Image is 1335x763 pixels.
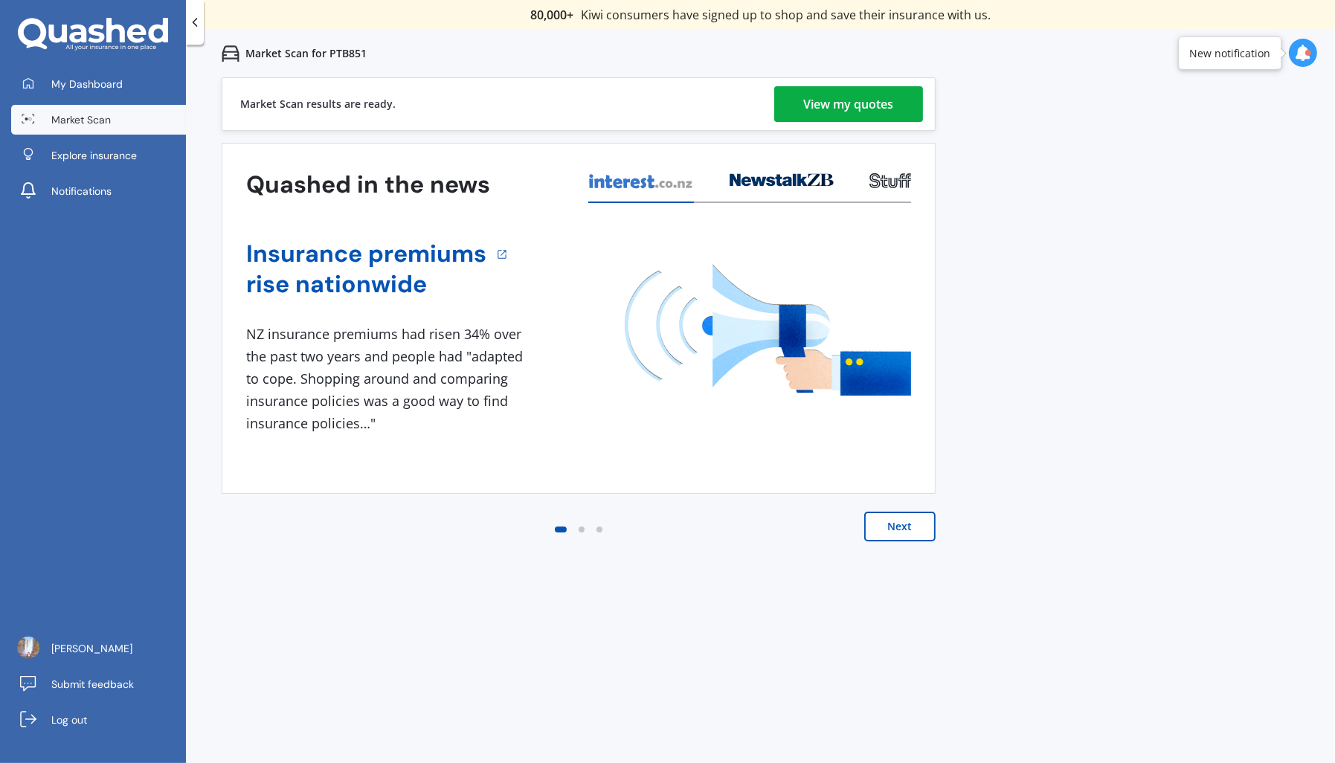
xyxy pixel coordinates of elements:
a: Submit feedback [11,669,186,699]
a: Log out [11,705,186,735]
img: ACg8ocIRsEnQjkI5hUQFW54P-l0oTlAs2yzfhYpoD1fa-bsCA-PFMzc=s96-c [17,637,39,659]
div: View my quotes [804,86,894,122]
a: Explore insurance [11,141,186,170]
a: Market Scan [11,105,186,135]
div: NZ insurance premiums had risen 34% over the past two years and people had "adapted to cope. Shop... [246,323,529,434]
a: [PERSON_NAME] [11,634,186,663]
a: rise nationwide [246,269,486,300]
span: Explore insurance [51,148,137,163]
div: Market Scan results are ready. [240,78,396,130]
a: Insurance premiums [246,239,486,269]
div: New notification [1189,45,1270,60]
span: Notifications [51,184,112,199]
span: Submit feedback [51,677,134,692]
span: [PERSON_NAME] [51,641,132,656]
p: Market Scan for PTB851 [245,46,367,61]
h3: Quashed in the news [246,170,490,200]
a: Notifications [11,176,186,206]
a: My Dashboard [11,69,186,99]
span: My Dashboard [51,77,123,91]
img: media image [625,264,911,396]
span: Log out [51,712,87,727]
img: car.f15378c7a67c060ca3f3.svg [222,45,239,62]
span: Market Scan [51,112,111,127]
a: View my quotes [774,86,923,122]
button: Next [864,512,936,541]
